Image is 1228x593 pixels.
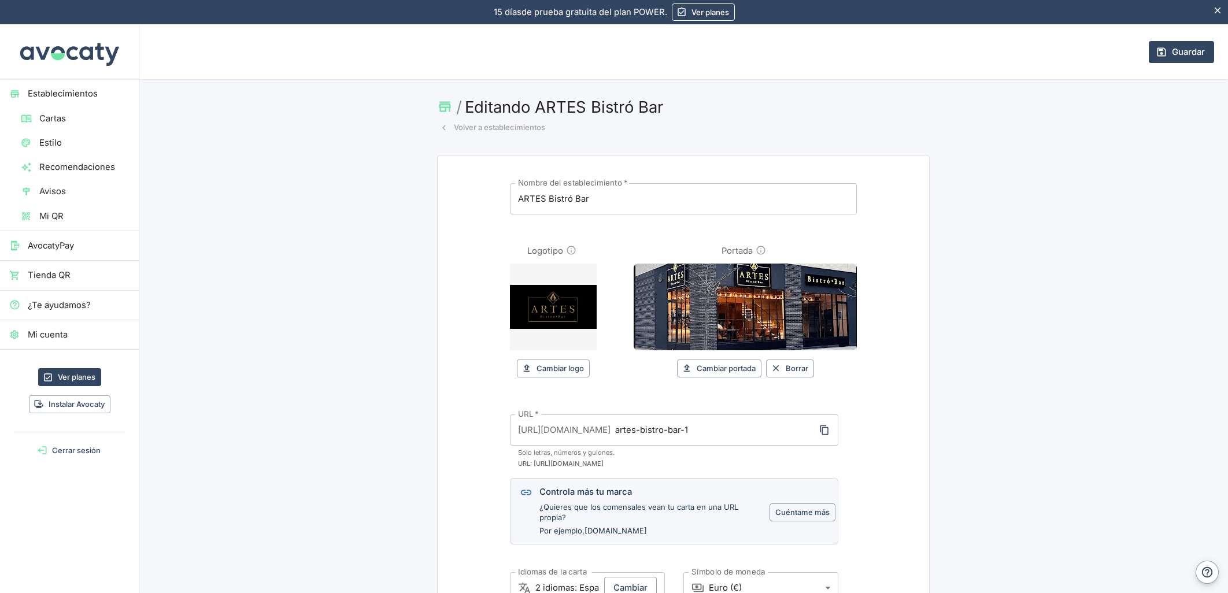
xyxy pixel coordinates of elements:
[691,566,765,577] label: Símbolo de moneda
[437,98,930,116] h1: Editando ARTES Bistró Bar
[539,525,760,536] p: Por ejemplo,
[722,244,753,257] label: Portada
[28,87,130,100] span: Establecimientos
[29,395,110,413] button: Instalar Avocaty
[494,7,521,17] span: 15 días
[28,269,130,281] span: Tienda QR
[770,503,835,521] button: Cuéntame más
[539,485,760,498] div: Controla más tu marca
[39,136,130,149] span: Estilo
[518,458,830,469] span: URL: [URL][DOMAIN_NAME]
[677,359,761,377] button: Cambiar portada
[753,242,770,259] button: Información sobre imagen de portada
[585,526,647,535] span: [DOMAIN_NAME]
[39,161,130,173] span: Recomendaciones
[518,447,830,458] span: Solo letras, números y guiones.
[672,3,735,21] a: Ver planes
[5,442,134,459] button: Cerrar sesión
[518,566,587,577] label: Idiomas de la carta
[539,502,760,523] p: ¿Quieres que los comensales vean tu carta en una URL propia?
[28,328,130,341] span: Mi cuenta
[766,359,814,377] button: Borrar
[456,97,462,117] span: /
[28,299,130,312] span: ¿Te ayudamos?
[517,359,590,377] button: Cambiar logo
[39,112,130,125] span: Cartas
[1149,41,1214,63] button: Guardar
[437,118,548,136] a: Volver a establecimientos
[1196,561,1219,584] button: Ayuda y contacto
[17,24,121,79] img: Avocaty
[518,409,538,420] label: URL
[39,185,130,198] span: Avisos
[1208,1,1228,21] button: Esconder aviso
[527,244,563,257] label: Logotipo
[28,239,130,252] span: AvocatyPay
[494,6,667,18] p: de prueba gratuita del plan POWER.
[815,420,835,440] span: Copiar
[38,368,101,386] a: Ver planes
[518,177,627,188] label: Nombre del establecimiento
[39,210,130,223] span: Mi QR
[563,242,580,259] button: Información sobre imagen de logotipo
[815,420,835,440] button: Copiar valor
